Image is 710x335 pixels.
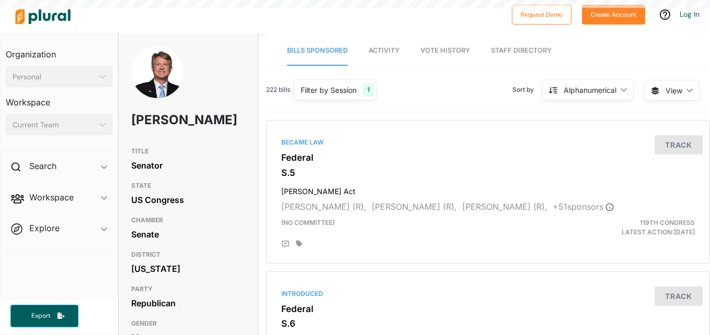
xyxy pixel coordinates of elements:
h3: CHAMBER [131,214,245,226]
div: Senator [131,158,245,173]
h3: Federal [281,304,695,314]
button: Track [655,135,703,154]
a: Staff Directory [491,36,552,66]
h3: Organization [6,39,112,62]
span: + 51 sponsor s [553,201,614,212]
a: Create Account [582,8,645,19]
div: Introduced [281,289,695,298]
div: [US_STATE] [131,261,245,277]
h3: GENDER [131,317,245,330]
span: View [666,85,682,96]
div: US Congress [131,192,245,208]
div: (no committee) [273,218,560,237]
a: Bills Sponsored [287,36,348,66]
button: Track [655,286,703,306]
h3: TITLE [131,145,245,158]
div: Latest Action: [DATE] [559,218,703,237]
h2: Search [29,160,56,172]
span: 119th Congress [640,219,695,226]
span: 222 bills [266,85,290,94]
span: Sort by [512,85,542,94]
div: Republican [131,295,245,311]
h4: [PERSON_NAME] Act [281,182,695,196]
h3: PARTY [131,283,245,295]
h3: S.6 [281,318,695,329]
div: 1 [363,83,374,97]
a: Activity [369,36,399,66]
span: [PERSON_NAME] (R), [372,201,457,212]
a: Request Demo [512,8,571,19]
span: Activity [369,46,399,54]
button: Create Account [582,5,645,25]
button: Export [10,305,78,327]
span: Vote History [420,46,470,54]
div: Add Position Statement [281,240,290,248]
h3: Federal [281,152,695,163]
h3: STATE [131,180,245,192]
button: Request Demo [512,5,571,25]
span: Bills Sponsored [287,46,348,54]
div: Became Law [281,138,695,147]
span: [PERSON_NAME] (R), [281,201,367,212]
h3: DISTRICT [131,248,245,261]
h3: Workspace [6,87,112,110]
div: Add tags [296,240,302,247]
h3: S.5 [281,167,695,178]
img: Headshot of Roger Marshall [131,46,184,110]
h1: [PERSON_NAME] [131,104,200,136]
div: Personal [13,71,95,82]
a: Log In [680,9,700,19]
div: Alphanumerical [564,85,616,95]
div: Senate [131,226,245,242]
div: Filter by Session [301,85,357,95]
div: Current Team [13,119,95,130]
span: Export [24,312,58,320]
span: [PERSON_NAME] (R), [462,201,547,212]
a: Vote History [420,36,470,66]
